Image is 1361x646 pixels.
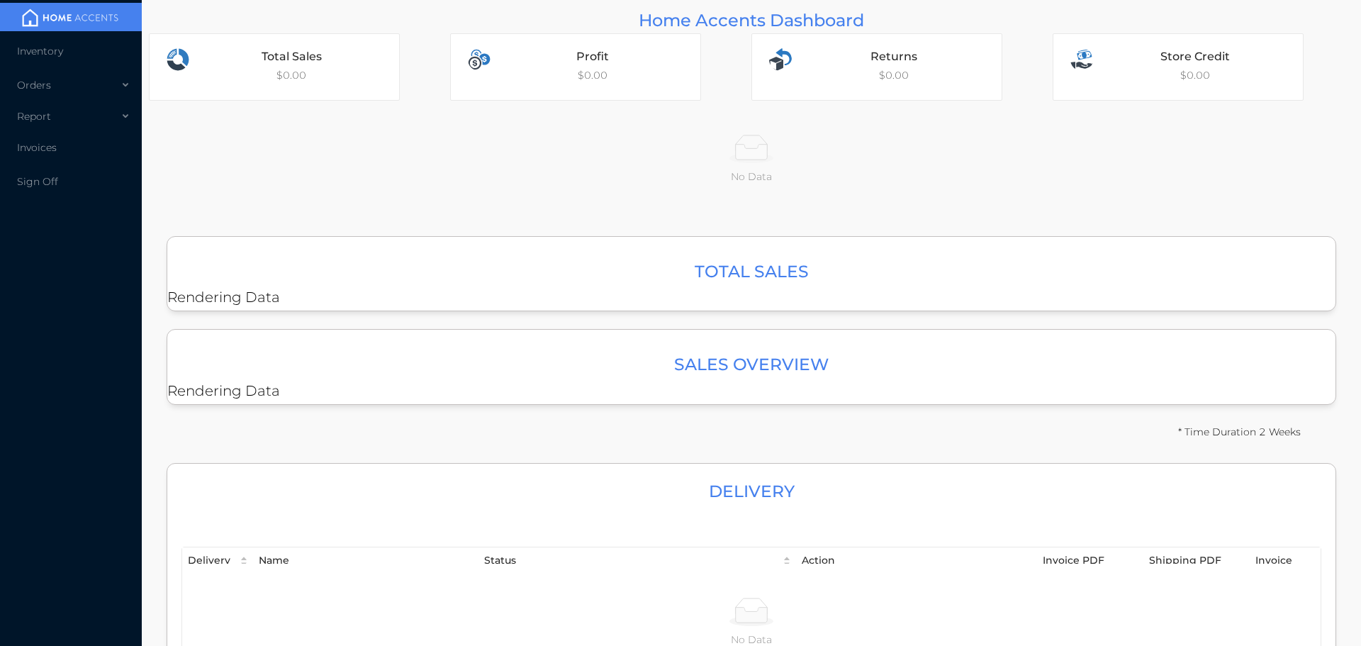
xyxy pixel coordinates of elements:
[1255,553,1315,568] div: Invoice
[803,48,985,65] div: Returns
[484,553,775,568] div: Status
[17,7,123,28] img: mainBanner
[1149,553,1244,568] div: Shipping PDF
[150,34,399,100] div: $ 0.00
[1070,48,1093,71] img: sales.svg
[1178,419,1301,445] div: * Time Duration 2 Weeks
[1043,553,1138,568] div: Invoice PDF
[729,598,773,626] img: No Data
[468,48,491,71] img: profits.svg
[1104,48,1286,65] div: Store Credit
[783,555,792,557] i: icon: caret-up
[752,34,1002,100] div: $ 0.00
[729,135,773,163] img: No Data
[149,7,1354,33] div: Home Accents Dashboard
[240,555,249,557] i: icon: caret-up
[17,45,63,57] span: Inventory
[167,48,189,71] img: transactions.svg
[240,560,249,563] i: icon: caret-down
[174,258,1328,284] h3: Total Sales
[167,478,1335,504] h3: Delivery
[167,236,1336,311] div: Rendering Data
[239,555,249,567] div: Sort
[188,553,232,568] div: Delivery
[259,553,473,568] div: Name
[502,48,683,65] div: Profit
[201,48,382,65] div: Total Sales
[451,34,700,100] div: $ 0.00
[769,48,792,71] img: returns.svg
[802,553,1031,568] div: Action
[167,329,1336,404] div: Rendering Data
[782,555,792,567] div: Sort
[17,175,58,188] span: Sign Off
[1053,34,1303,100] div: $ 0.00
[783,560,792,563] i: icon: caret-down
[174,351,1328,377] h3: Sales Overview
[160,169,1343,184] p: No Data
[17,141,57,154] span: Invoices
